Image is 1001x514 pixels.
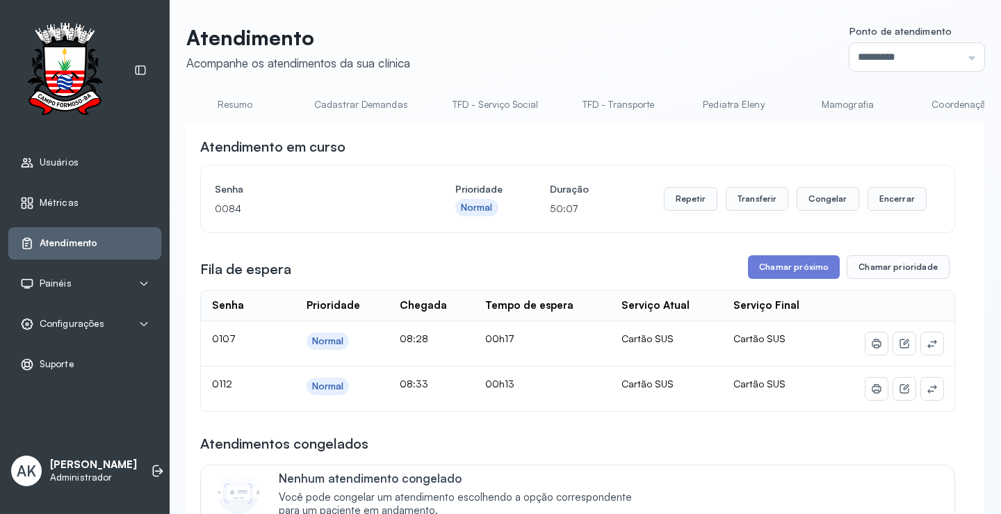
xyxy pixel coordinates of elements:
div: Normal [461,202,493,214]
div: Chegada [400,299,447,312]
div: Acompanhe os atendimentos da sua clínica [186,56,410,70]
p: [PERSON_NAME] [50,458,137,472]
h4: Senha [215,179,408,199]
button: Chamar prioridade [847,255,950,279]
span: Ponto de atendimento [849,25,952,37]
span: Cartão SUS [733,378,786,389]
span: Métricas [40,197,79,209]
div: Normal [312,380,344,392]
p: 0084 [215,199,408,218]
a: Métricas [20,196,149,210]
a: Usuários [20,156,149,170]
h3: Fila de espera [200,259,291,279]
div: Normal [312,335,344,347]
p: 50:07 [550,199,589,218]
span: 00h17 [485,332,514,344]
span: Painéis [40,278,72,289]
a: Pediatra Eleny [685,93,782,116]
p: Atendimento [186,25,410,50]
img: Logotipo do estabelecimento [15,22,115,119]
h3: Atendimento em curso [200,137,345,156]
p: Nenhum atendimento congelado [279,471,646,485]
div: Serviço Atual [621,299,690,312]
span: 08:33 [400,378,428,389]
div: Cartão SUS [621,332,710,345]
a: Resumo [186,93,284,116]
img: Imagem de CalloutCard [218,472,259,514]
a: Cadastrar Demandas [300,93,422,116]
div: Prioridade [307,299,360,312]
h4: Duração [550,179,589,199]
span: 00h13 [485,378,514,389]
a: Atendimento [20,236,149,250]
a: Mamografia [799,93,896,116]
div: Cartão SUS [621,378,710,390]
button: Congelar [797,187,858,211]
span: Cartão SUS [733,332,786,344]
span: Configurações [40,318,104,330]
a: TFD - Transporte [569,93,669,116]
span: 0112 [212,378,232,389]
button: Transferir [726,187,789,211]
span: Atendimento [40,237,97,249]
button: Chamar próximo [748,255,840,279]
button: Encerrar [868,187,927,211]
span: Suporte [40,358,74,370]
span: 0107 [212,332,236,344]
div: Senha [212,299,244,312]
p: Administrador [50,472,137,483]
div: Tempo de espera [485,299,573,312]
h4: Prioridade [455,179,503,199]
h3: Atendimentos congelados [200,434,368,453]
div: Serviço Final [733,299,799,312]
span: Usuários [40,156,79,168]
button: Repetir [664,187,717,211]
a: TFD - Serviço Social [439,93,552,116]
span: 08:28 [400,332,428,344]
